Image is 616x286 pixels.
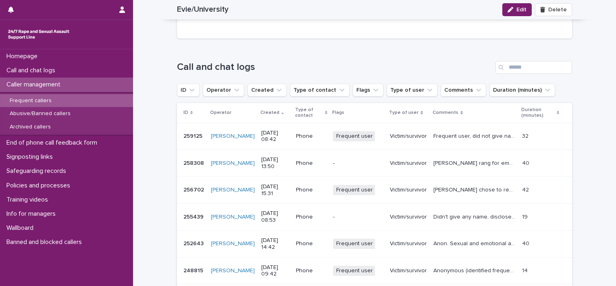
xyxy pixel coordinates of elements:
button: Created [248,84,287,97]
p: 255439 [183,212,205,221]
p: 19 [522,212,529,221]
a: [PERSON_NAME] [211,214,255,221]
button: ID [177,84,200,97]
span: Frequent user [333,185,376,195]
p: Safeguarding records [3,167,73,175]
button: Type of contact [290,84,350,97]
p: Type of contact [295,105,323,120]
p: Type of user [389,108,418,117]
p: Didn't give any name, disclosed they experienced S.V by friend at university when they were both ... [433,212,517,221]
tr: 248815248815 [PERSON_NAME] [DATE] 09:42PhoneFrequent userVictim/survivorAnonymous (identified fre... [177,257,572,284]
span: Delete [548,7,567,13]
p: Caller management [3,81,67,88]
a: [PERSON_NAME] [211,187,255,193]
p: Info for managers [3,210,62,218]
p: Phone [296,240,327,247]
button: Duration (minutes) [489,84,555,97]
span: Frequent user [333,266,376,276]
button: Comments [441,84,486,97]
p: Victim/survivor [390,160,427,167]
img: rhQMoQhaT3yELyF149Cw [6,26,71,42]
tr: 259125259125 [PERSON_NAME] [DATE] 08:42PhoneFrequent userVictim/survivorFrequent user, did not gi... [177,123,572,150]
p: Phone [296,133,327,140]
p: Caller chose to remain anonymous. Spoke about her feelings about a family member being stabbed ov... [433,185,517,193]
p: [DATE] 09:42 [261,264,289,278]
span: Edit [516,7,527,13]
tr: 258308258308 [PERSON_NAME] [DATE] 13:50Phone-Victim/survivor[PERSON_NAME] rang for emotional supp... [177,150,572,177]
p: Banned and blocked callers [3,238,88,246]
input: Search [495,61,572,74]
p: 258308 [183,158,206,167]
p: 259125 [183,131,204,140]
p: 32 [522,131,530,140]
span: Frequent user [333,239,376,249]
p: Signposting links [3,153,59,161]
p: Frequent callers [3,97,58,104]
p: 14 [522,266,529,274]
p: 40 [522,239,531,247]
tr: 256702256702 [PERSON_NAME] [DATE] 15:31PhoneFrequent userVictim/survivor[PERSON_NAME] chose to re... [177,177,572,204]
p: Created [260,108,279,117]
p: 42 [522,185,531,193]
button: Operator [203,84,244,97]
button: Delete [535,3,572,16]
a: [PERSON_NAME] [211,160,255,167]
p: Phone [296,267,327,274]
a: [PERSON_NAME] [211,240,255,247]
h1: Call and chat logs [177,61,492,73]
p: 252643 [183,239,205,247]
a: [PERSON_NAME] [211,133,255,140]
p: Phone [296,160,327,167]
p: - [333,214,383,221]
p: Victim/survivor [390,214,427,221]
p: Phone [296,214,327,221]
p: Caller rang for emotional support, gave her space to talk about how her past is effecting her fut... [433,158,517,167]
h2: Evie/University [177,5,229,14]
p: Archived callers [3,124,57,130]
p: Training videos [3,196,54,204]
p: [DATE] 15:31 [261,183,289,197]
p: Duration (minutes) [521,105,555,120]
p: [DATE] 08:53 [261,210,289,224]
p: Frequent user, did not give name. Spoke of culture and thoughts and feelings around relationships... [433,131,517,140]
p: [DATE] 14:42 [261,237,289,251]
p: [DATE] 08:42 [261,130,289,143]
button: Edit [502,3,532,16]
button: Type of user [387,84,437,97]
p: Victim/survivor [390,267,427,274]
p: End of phone call feedback form [3,139,104,147]
p: Victim/survivor [390,187,427,193]
button: Flags [353,84,383,97]
p: Call and chat logs [3,67,62,74]
p: Comments [433,108,458,117]
p: Abusive/Banned callers [3,110,77,117]
span: Frequent user [333,131,376,141]
p: Flags [332,108,344,117]
p: Anonymous (identified frequent user Evie), mentioned experiencing sexual violence perpetrated by ... [433,266,517,274]
p: Phone [296,187,327,193]
p: Victim/survivor [390,133,427,140]
p: Victim/survivor [390,240,427,247]
tr: 255439255439 [PERSON_NAME] [DATE] 08:53Phone-Victim/survivorDidn't give any name, disclosed they ... [177,204,572,231]
p: Anon. Sexual and emotional abuse by a "friend" at uni. Talked through the manipulation and "progr... [433,239,517,247]
p: ID [183,108,188,117]
p: [DATE] 13:50 [261,156,289,170]
p: Policies and processes [3,182,77,189]
p: Wallboard [3,224,40,232]
tr: 252643252643 [PERSON_NAME] [DATE] 14:42PhoneFrequent userVictim/survivorAnon. Sexual and emotiona... [177,231,572,258]
a: [PERSON_NAME] [211,267,255,274]
p: 256702 [183,185,206,193]
p: 248815 [183,266,205,274]
p: - [333,160,383,167]
p: 40 [522,158,531,167]
p: Homepage [3,53,44,60]
p: Operator [210,108,231,117]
